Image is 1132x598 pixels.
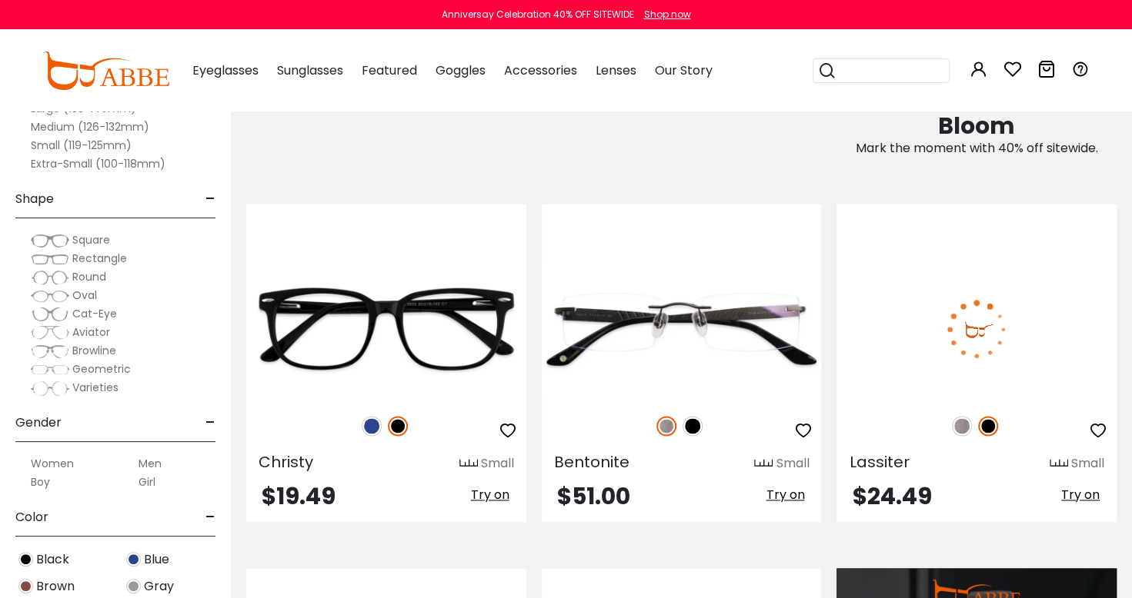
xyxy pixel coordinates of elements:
[655,61,713,79] span: Our Story
[31,362,69,377] img: Geometric.png
[31,136,132,154] label: Small (119-125mm)
[436,61,486,79] span: Goggles
[246,259,526,399] img: Black Christy - Acetate ,Universal Bridge Fit
[36,577,75,596] span: Brown
[139,473,155,491] label: Girl
[139,454,162,473] label: Men
[471,486,509,503] span: Try on
[31,307,69,322] img: Cat-Eye.png
[952,416,972,436] img: Gun
[31,251,69,267] img: Rectangle.png
[656,416,676,436] img: Gun
[644,8,691,22] div: Shop now
[205,499,215,536] span: -
[852,480,931,513] span: $24.49
[1061,486,1100,503] span: Try on
[557,480,630,513] span: $51.00
[126,579,141,593] img: Gray
[72,232,110,248] span: Square
[362,61,417,79] span: Featured
[776,454,809,473] div: Small
[72,306,117,321] span: Cat-Eye
[554,451,629,473] span: Bentonite
[754,458,773,470] img: size ruler
[144,550,169,569] span: Blue
[72,269,106,284] span: Round
[362,416,382,436] img: Blue
[259,451,313,473] span: Christy
[31,454,74,473] label: Women
[683,416,703,436] img: Black
[31,233,69,248] img: Square.png
[466,485,514,505] button: Try on
[459,458,478,470] img: size ruler
[43,51,169,90] img: abbeglasses.com
[766,486,804,503] span: Try on
[15,181,54,218] span: Shape
[636,8,691,21] a: Shop now
[205,181,215,218] span: -
[849,451,909,473] span: Lassiter
[144,577,174,596] span: Gray
[761,485,809,505] button: Try on
[836,259,1117,399] img: Black Lassiter - Metal ,Adjust Nose Pads
[72,287,97,303] span: Oval
[277,61,343,79] span: Sunglasses
[15,404,62,441] span: Gender
[18,579,33,593] img: Brown
[72,380,119,395] span: Varieties
[15,499,48,536] span: Color
[856,139,1098,157] span: Mark the moment with 40% off sitewide.
[72,361,131,377] span: Geometric
[31,473,50,491] label: Boy
[1071,454,1104,473] div: Small
[1057,485,1104,505] button: Try on
[31,380,69,397] img: Varieties.png
[262,480,336,513] span: $19.49
[1050,458,1068,470] img: size ruler
[481,454,514,473] div: Small
[36,550,69,569] span: Black
[31,270,69,285] img: Round.png
[18,552,33,566] img: Black
[31,344,69,359] img: Browline.png
[31,154,165,173] label: Extra-Small (100-118mm)
[442,8,634,22] div: Anniversay Celebration 40% OFF SITEWIDE
[504,61,577,79] span: Accessories
[72,343,116,358] span: Browline
[978,416,998,436] img: Black
[126,552,141,566] img: Blue
[72,324,110,340] span: Aviator
[542,259,822,399] img: Gun Bentonite - Titanium ,Adjust Nose Pads
[72,251,127,266] span: Rectangle
[192,61,259,79] span: Eyeglasses
[205,404,215,441] span: -
[31,325,69,341] img: Aviator.png
[31,118,149,136] label: Medium (126-132mm)
[31,288,69,304] img: Oval.png
[596,61,636,79] span: Lenses
[388,416,408,436] img: Black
